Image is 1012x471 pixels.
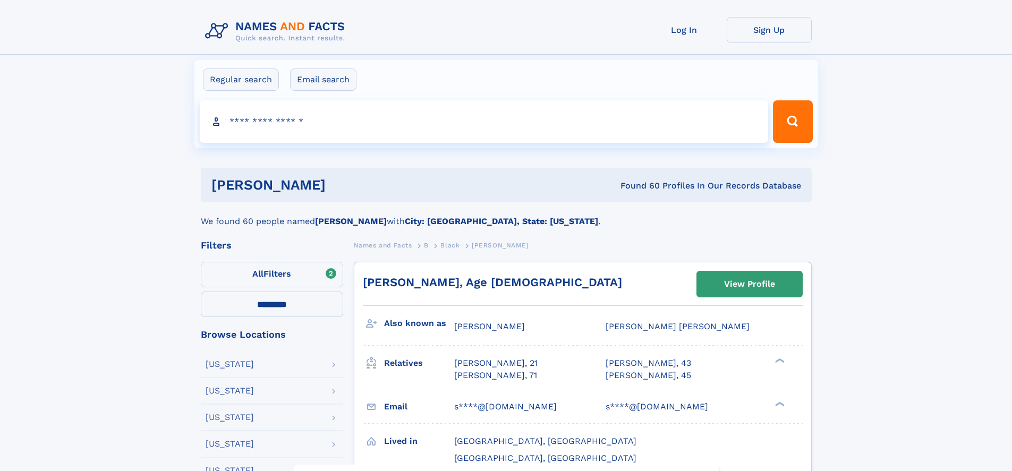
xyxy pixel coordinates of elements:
[384,314,454,332] h3: Also known as
[772,357,785,364] div: ❯
[440,242,460,249] span: Black
[454,453,636,463] span: [GEOGRAPHIC_DATA], [GEOGRAPHIC_DATA]
[206,440,254,448] div: [US_STATE]
[206,387,254,395] div: [US_STATE]
[206,413,254,422] div: [US_STATE]
[454,370,537,381] a: [PERSON_NAME], 71
[201,330,343,339] div: Browse Locations
[454,436,636,446] span: [GEOGRAPHIC_DATA], [GEOGRAPHIC_DATA]
[606,370,691,381] a: [PERSON_NAME], 45
[727,17,812,43] a: Sign Up
[200,100,769,143] input: search input
[354,238,412,252] a: Names and Facts
[606,321,750,331] span: [PERSON_NAME] [PERSON_NAME]
[384,354,454,372] h3: Relatives
[424,238,429,252] a: B
[315,216,387,226] b: [PERSON_NAME]
[252,269,263,279] span: All
[384,398,454,416] h3: Email
[290,68,356,91] label: Email search
[211,178,473,192] h1: [PERSON_NAME]
[201,241,343,250] div: Filters
[472,242,529,249] span: [PERSON_NAME]
[201,202,812,228] div: We found 60 people named with .
[201,17,354,46] img: Logo Names and Facts
[724,272,775,296] div: View Profile
[473,180,801,192] div: Found 60 Profiles In Our Records Database
[440,238,460,252] a: Black
[384,432,454,450] h3: Lived in
[363,276,622,289] a: [PERSON_NAME], Age [DEMOGRAPHIC_DATA]
[201,262,343,287] label: Filters
[454,357,538,369] a: [PERSON_NAME], 21
[454,321,525,331] span: [PERSON_NAME]
[206,360,254,369] div: [US_STATE]
[606,357,691,369] a: [PERSON_NAME], 43
[405,216,598,226] b: City: [GEOGRAPHIC_DATA], State: [US_STATE]
[697,271,802,297] a: View Profile
[424,242,429,249] span: B
[642,17,727,43] a: Log In
[203,68,279,91] label: Regular search
[772,400,785,407] div: ❯
[773,100,812,143] button: Search Button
